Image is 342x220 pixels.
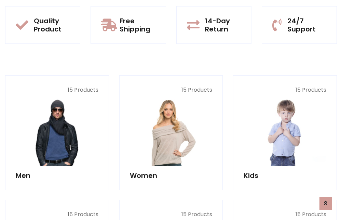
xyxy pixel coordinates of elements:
p: 15 Products [16,86,98,94]
h5: Women [130,171,213,180]
h5: Men [16,171,98,180]
p: 15 Products [130,210,213,219]
p: 15 Products [244,86,326,94]
h5: 24/7 Support [287,17,326,33]
h5: Free Shipping [120,17,155,33]
p: 15 Products [130,86,213,94]
h5: Kids [244,171,326,180]
p: 15 Products [244,210,326,219]
h5: Quality Product [34,17,70,33]
p: 15 Products [16,210,98,219]
h5: 14-Day Return [205,17,241,33]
